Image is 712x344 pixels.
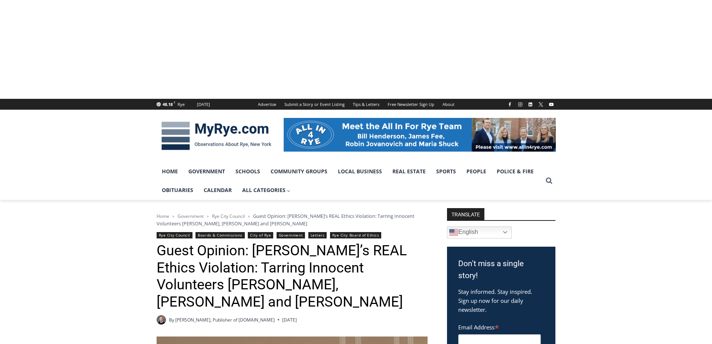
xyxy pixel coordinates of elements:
a: Letters [308,232,327,238]
a: Government [183,162,230,181]
span: > [248,214,250,219]
span: F [174,100,175,104]
a: All Categories [237,181,296,200]
span: By [169,316,174,323]
img: All in for Rye [284,118,556,152]
a: YouTube [547,100,556,109]
h3: Don't miss a single story! [458,258,544,281]
img: en [449,228,458,237]
strong: TRANSLATE [447,208,484,220]
a: City of Rye [248,232,273,238]
a: Submit a Story or Event Listing [280,99,349,110]
a: People [461,162,491,181]
span: > [207,214,209,219]
a: English [447,226,512,238]
a: Tips & Letters [349,99,383,110]
a: [PERSON_NAME], Publisher of [DOMAIN_NAME] [175,317,275,323]
nav: Secondary Navigation [254,99,459,110]
a: Facebook [505,100,514,109]
span: > [172,214,175,219]
a: Free Newsletter Sign Up [383,99,438,110]
h1: Guest Opinion: [PERSON_NAME]’s REAL Ethics Violation: Tarring Innocent Volunteers [PERSON_NAME], ... [157,242,428,310]
time: [DATE] [282,316,297,323]
a: Community Groups [265,162,333,181]
a: Schools [230,162,265,181]
a: About [438,99,459,110]
a: Home [157,213,169,219]
a: Home [157,162,183,181]
a: Sports [431,162,461,181]
a: Government [277,232,305,238]
div: Rye [178,101,185,108]
a: X [536,100,545,109]
span: All Categories [242,186,291,194]
a: Local Business [333,162,387,181]
a: Linkedin [526,100,535,109]
a: Instagram [516,100,525,109]
a: Obituaries [157,181,198,200]
p: Stay informed. Stay inspired. Sign up now for our daily newsletter. [458,287,544,314]
a: Boards & Commissions [195,232,245,238]
span: 48.18 [163,101,173,107]
a: Advertise [254,99,280,110]
a: Rye City Council [157,232,192,238]
a: Rye City Board of Ethics [330,232,382,238]
nav: Primary Navigation [157,162,542,200]
a: Calendar [198,181,237,200]
a: Real Estate [387,162,431,181]
a: Author image [157,315,166,325]
div: [DATE] [197,101,210,108]
a: Rye City Council [212,213,245,219]
a: Government [178,213,204,219]
button: View Search Form [542,174,556,188]
img: MyRye.com [157,116,276,155]
nav: Breadcrumbs [157,212,428,228]
label: Email Address [458,320,541,333]
a: Police & Fire [491,162,539,181]
span: Guest Opinion: [PERSON_NAME]’s REAL Ethics Violation: Tarring Innocent Volunteers [PERSON_NAME], ... [157,213,414,227]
